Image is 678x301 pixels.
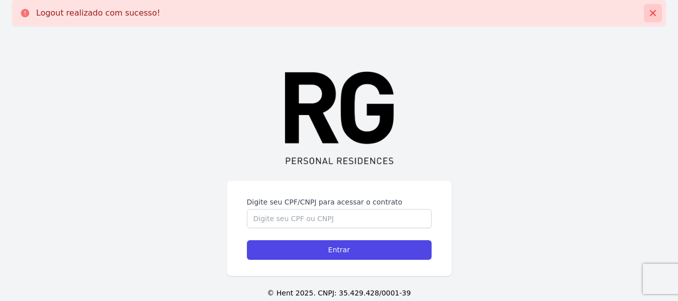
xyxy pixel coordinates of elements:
[36,8,160,18] p: Logout realizado com sucesso!
[247,197,432,207] label: Digite seu CPF/CNPJ para acessar o contrato
[247,209,432,228] input: Digite seu CPF ou CNPJ
[247,240,432,260] input: Entrar
[284,71,394,165] img: logo%20RG%20preto.png
[16,288,662,298] p: © Hent 2025. CNPJ: 35.429.428/0001-39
